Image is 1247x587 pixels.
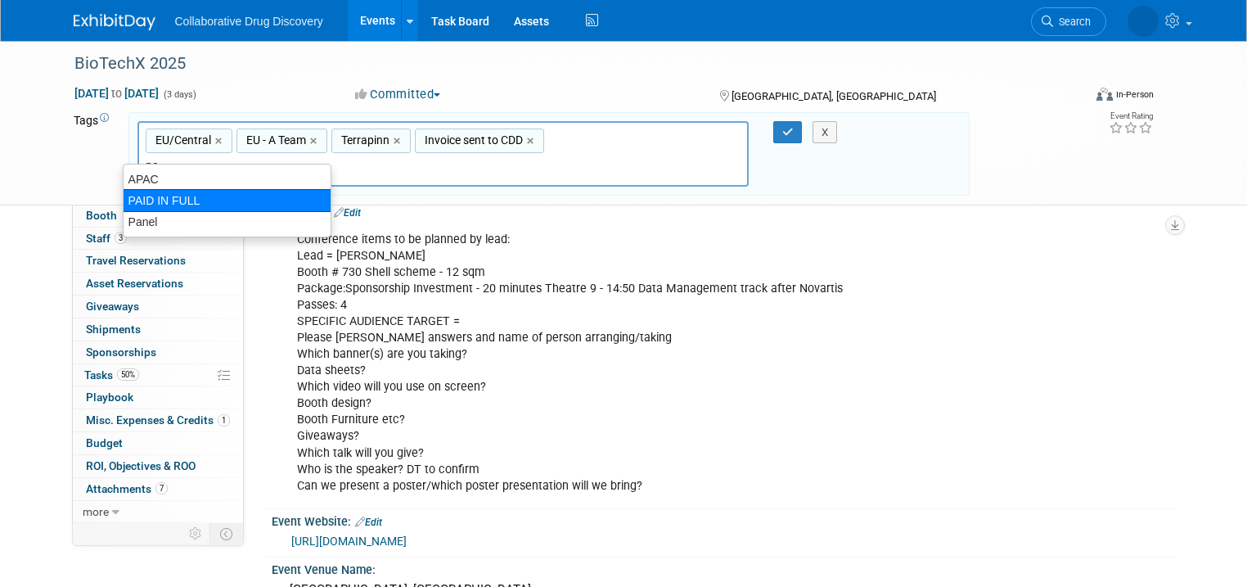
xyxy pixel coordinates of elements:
a: Staff3 [73,228,243,250]
a: Booth [73,205,243,227]
span: more [83,505,109,518]
div: Event Venue Name: [272,558,1174,578]
div: Conference items to be planned by lead: Lead = [PERSON_NAME] Booth # 730 Shell scheme - 12 sqm Pa... [286,224,999,503]
a: Search [1031,7,1106,36]
span: Misc. Expenses & Credits [86,413,230,427]
span: Collaborative Drug Discovery [175,15,323,28]
a: Playbook [73,386,243,409]
span: Budget [86,436,123,449]
td: Personalize Event Tab Strip [182,523,210,544]
span: Playbook [86,391,133,404]
a: × [527,132,538,151]
a: Asset Reservations [73,273,243,295]
span: ROI, Objectives & ROO [86,459,196,472]
span: Travel Reservations [86,254,186,267]
a: ROI, Objectives & ROO [73,455,243,477]
a: Attachments7 [73,478,243,500]
span: 3 [115,232,127,244]
a: × [310,132,321,151]
span: Shipments [86,323,141,336]
a: Misc. Expenses & Credits1 [73,409,243,431]
img: Format-Inperson.png [1096,88,1113,101]
div: BioTechX 2025 [69,49,1062,79]
a: [URL][DOMAIN_NAME] [291,535,407,548]
span: Tasks [84,368,139,382]
a: Edit [355,517,382,528]
div: APAC [124,169,331,190]
a: × [215,132,226,151]
span: Booth not reserved yet [121,209,137,221]
span: 7 [155,482,168,494]
span: 50% [117,368,139,381]
span: Asset Reservations [86,277,183,290]
span: EU/Central [152,132,211,148]
a: Travel Reservations [73,250,243,272]
div: Event Website: [272,509,1174,531]
img: ExhibitDay [74,14,155,30]
div: Panel [124,211,331,233]
span: Attachments [86,482,168,495]
a: × [394,132,404,151]
td: Tags [74,112,114,196]
div: Pod Notes: [272,200,1174,221]
span: Terrapinn [338,132,389,148]
span: Giveaways [86,300,139,313]
span: [GEOGRAPHIC_DATA], [GEOGRAPHIC_DATA] [732,90,936,102]
a: more [73,501,243,523]
span: (3 days) [162,89,196,100]
td: Toggle Event Tabs [209,523,243,544]
input: Type tag and hit enter [146,157,354,174]
div: Event Format [994,85,1154,110]
div: PAID IN FULL [123,189,331,212]
span: Sponsorships [86,345,156,359]
div: Event Rating [1109,112,1153,120]
span: Staff [86,232,127,245]
span: Invoice sent to CDD [421,132,523,148]
span: 1 [218,414,230,427]
span: [DATE] [DATE] [74,86,160,101]
a: Budget [73,432,243,454]
div: In-Person [1115,88,1154,101]
span: to [109,87,124,100]
button: Committed [349,86,447,103]
a: Tasks50% [73,364,243,386]
span: EU - A Team [243,132,306,148]
a: Shipments [73,318,243,341]
a: Edit [334,207,361,219]
img: Amanda Briggs [1128,6,1159,37]
button: X [813,121,838,144]
a: Sponsorships [73,341,243,363]
span: Booth [86,209,137,222]
span: Search [1053,16,1091,28]
a: Giveaways [73,296,243,318]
